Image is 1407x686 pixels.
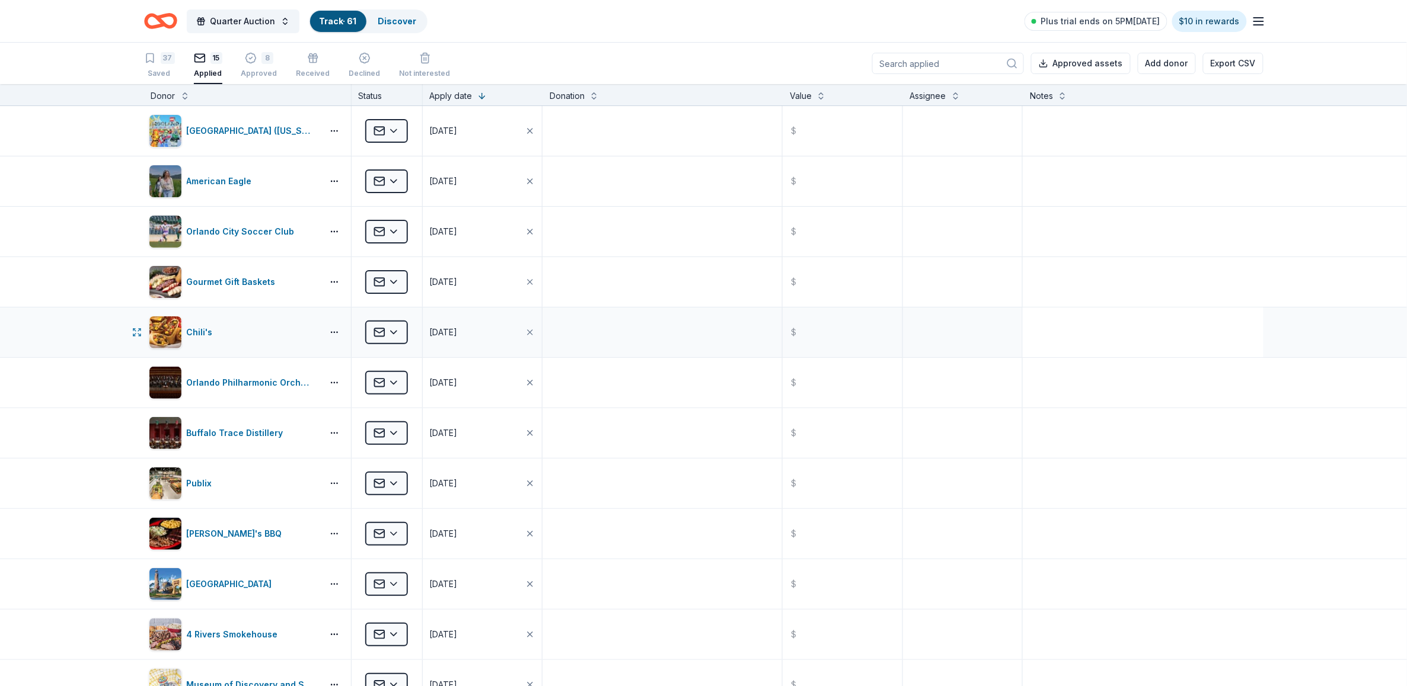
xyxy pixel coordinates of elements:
[149,265,318,299] button: Image for Gourmet Gift BasketsGourmet Gift Baskets
[187,627,283,642] div: 4 Rivers Smokehouse
[296,69,330,78] div: Received
[430,376,458,390] div: [DATE]
[149,366,318,399] button: Image for Orlando Philharmonic OrchestraOrlando Philharmonic Orchestra
[430,225,458,239] div: [DATE]
[1031,53,1131,74] button: Approved assets
[423,257,543,307] button: [DATE]
[430,476,458,491] div: [DATE]
[187,225,299,239] div: Orlando City Soccer Club
[149,518,181,550] img: Image for Sonny's BBQ
[309,9,427,33] button: Track· 61Discover
[430,527,458,541] div: [DATE]
[790,89,812,103] div: Value
[430,426,458,440] div: [DATE]
[144,69,175,78] div: Saved
[149,467,318,500] button: Image for PublixPublix
[378,16,417,26] a: Discover
[261,52,273,64] div: 8
[151,89,176,103] div: Donor
[149,165,318,198] button: Image for American EagleAmerican Eagle
[430,275,458,289] div: [DATE]
[149,215,318,248] button: Image for Orlando City Soccer ClubOrlando City Soccer Club
[1030,89,1053,103] div: Notes
[210,52,222,64] div: 15
[187,174,257,188] div: American Eagle
[1041,14,1160,28] span: Plus trial ends on 5PM[DATE]
[423,106,543,156] button: [DATE]
[187,275,280,289] div: Gourmet Gift Baskets
[430,325,458,339] div: [DATE]
[423,307,543,357] button: [DATE]
[187,124,318,138] div: [GEOGRAPHIC_DATA] ([US_STATE])
[430,627,458,642] div: [DATE]
[161,52,175,64] div: 37
[149,568,318,601] button: Image for Universal Orlando Resort[GEOGRAPHIC_DATA]
[149,316,318,349] button: Image for Chili'sChili's
[210,14,276,28] span: Quarter Auction
[430,174,458,188] div: [DATE]
[423,559,543,609] button: [DATE]
[187,9,299,33] button: Quarter Auction
[550,89,585,103] div: Donation
[400,69,451,78] div: Not interested
[423,509,543,559] button: [DATE]
[149,115,181,147] img: Image for LEGOLAND Resort (Florida)
[144,47,175,84] button: 37Saved
[149,618,318,651] button: Image for 4 Rivers Smokehouse4 Rivers Smokehouse
[187,376,318,390] div: Orlando Philharmonic Orchestra
[187,325,218,339] div: Chili's
[194,47,222,84] button: 15Applied
[187,527,287,541] div: [PERSON_NAME]'s BBQ
[296,47,330,84] button: Received
[194,69,222,78] div: Applied
[241,47,277,84] button: 8Approved
[149,568,181,600] img: Image for Universal Orlando Resort
[187,476,217,491] div: Publix
[423,207,543,257] button: [DATE]
[144,7,177,35] a: Home
[423,156,543,206] button: [DATE]
[423,358,543,408] button: [DATE]
[423,459,543,508] button: [DATE]
[349,47,381,84] button: Declined
[149,114,318,148] button: Image for LEGOLAND Resort (Florida)[GEOGRAPHIC_DATA] ([US_STATE])
[430,89,473,103] div: Apply date
[149,367,181,399] img: Image for Orlando Philharmonic Orchestra
[149,316,181,348] img: Image for Chili's
[187,577,277,591] div: [GEOGRAPHIC_DATA]
[423,610,543,659] button: [DATE]
[149,417,181,449] img: Image for Buffalo Trace Distillery
[430,124,458,138] div: [DATE]
[187,426,288,440] div: Buffalo Trace Distillery
[320,16,357,26] a: Track· 61
[149,618,181,650] img: Image for 4 Rivers Smokehouse
[241,69,277,78] div: Approved
[1138,53,1196,74] button: Add donor
[352,84,423,105] div: Status
[149,467,181,499] img: Image for Publix
[430,577,458,591] div: [DATE]
[1172,11,1247,32] a: $10 in rewards
[149,416,318,450] button: Image for Buffalo Trace DistilleryBuffalo Trace Distillery
[149,517,318,550] button: Image for Sonny's BBQ[PERSON_NAME]'s BBQ
[1025,12,1167,31] a: Plus trial ends on 5PM[DATE]
[1203,53,1264,74] button: Export CSV
[149,216,181,248] img: Image for Orlando City Soccer Club
[423,408,543,458] button: [DATE]
[872,53,1024,74] input: Search applied
[149,266,181,298] img: Image for Gourmet Gift Baskets
[910,89,946,103] div: Assignee
[400,47,451,84] button: Not interested
[349,69,381,78] div: Declined
[149,165,181,197] img: Image for American Eagle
